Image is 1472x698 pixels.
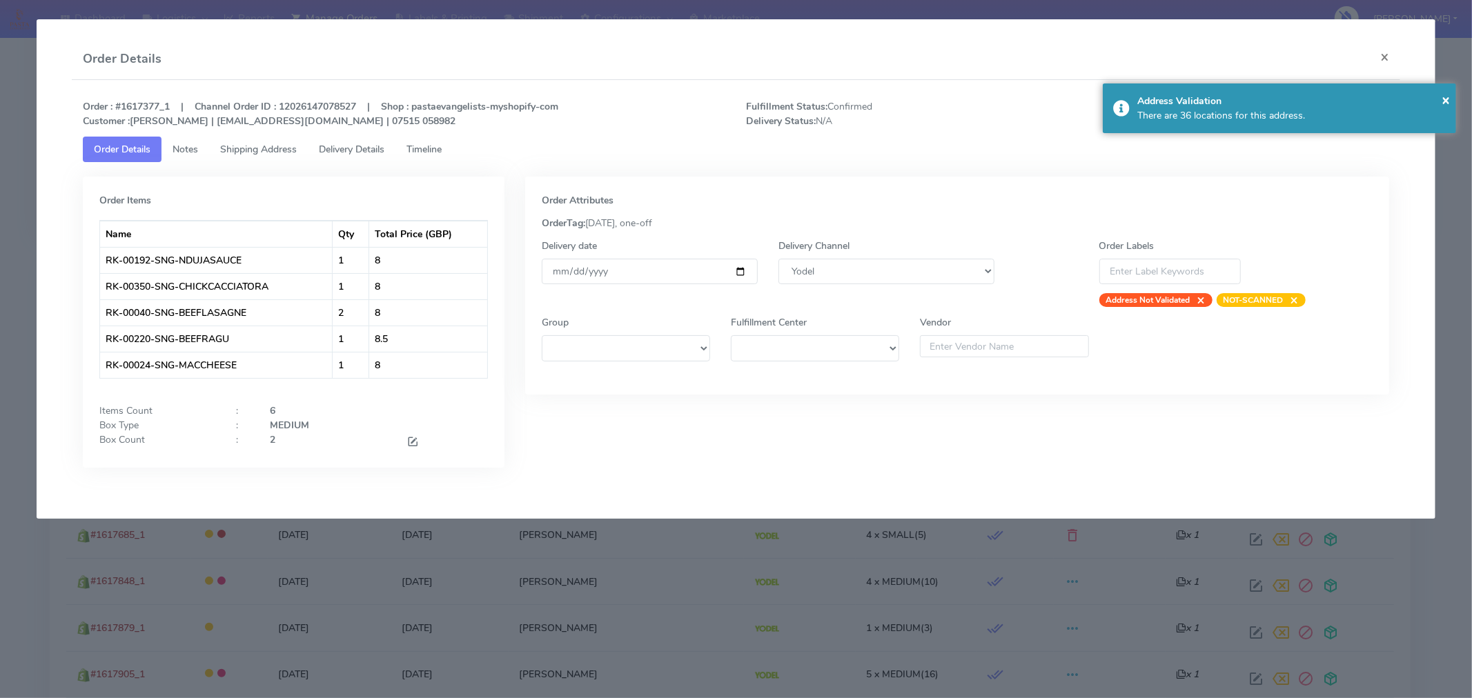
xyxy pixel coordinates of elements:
label: Delivery date [542,239,597,253]
label: Order Labels [1099,239,1155,253]
label: Delivery Channel [778,239,850,253]
strong: Delivery Status: [746,114,816,128]
div: Items Count [89,403,226,418]
strong: NOT-SCANNED [1224,295,1284,306]
strong: Order Attributes [542,194,614,207]
span: Notes [173,143,198,156]
div: Box Type [89,418,226,432]
strong: 2 [270,433,275,446]
label: Vendor [920,315,951,330]
span: Order Details [94,143,150,156]
div: Box Count [89,432,226,451]
input: Enter Label Keywords [1099,259,1242,284]
span: Delivery Details [319,143,384,156]
div: [DATE], one-off [531,216,1383,230]
strong: OrderTag: [542,217,585,230]
strong: Fulfillment Status: [746,100,827,113]
span: Shipping Address [220,143,297,156]
td: 8 [369,273,487,299]
button: Close [1442,90,1450,110]
span: Timeline [406,143,442,156]
td: RK-00350-SNG-CHICKCACCIATORA [100,273,333,299]
td: 8 [369,352,487,378]
div: Address Validation [1137,94,1446,108]
span: × [1190,293,1206,307]
div: : [226,432,259,451]
label: Group [542,315,569,330]
strong: MEDIUM [270,419,309,432]
input: Enter Vendor Name [920,335,1088,357]
td: RK-00220-SNG-BEEFRAGU [100,326,333,352]
td: 2 [333,299,369,326]
th: Qty [333,221,369,247]
strong: Order Items [99,194,151,207]
td: 1 [333,273,369,299]
strong: 6 [270,404,275,417]
div: : [226,418,259,432]
td: 8 [369,299,487,326]
td: RK-00024-SNG-MACCHEESE [100,352,333,378]
span: × [1284,293,1299,307]
td: 1 [333,352,369,378]
td: 8.5 [369,326,487,352]
span: Confirmed N/A [736,99,1068,128]
td: 8 [369,247,487,273]
div: There are 36 locations for this address. [1137,108,1446,123]
button: Close [1369,39,1400,75]
td: 1 [333,247,369,273]
strong: Customer : [83,114,130,128]
th: Name [100,221,333,247]
td: RK-00192-SNG-NDUJASAUCE [100,247,333,273]
span: × [1442,90,1450,109]
strong: Address Not Validated [1106,295,1190,306]
h4: Order Details [83,50,161,68]
strong: Order : #1617377_1 | Channel Order ID : 12026147078527 | Shop : pastaevangelists-myshopify-com [P... [83,100,558,128]
label: Fulfillment Center [731,315,807,330]
th: Total Price (GBP) [369,221,487,247]
ul: Tabs [83,137,1389,162]
div: : [226,403,259,418]
td: 1 [333,326,369,352]
td: RK-00040-SNG-BEEFLASAGNE [100,299,333,326]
